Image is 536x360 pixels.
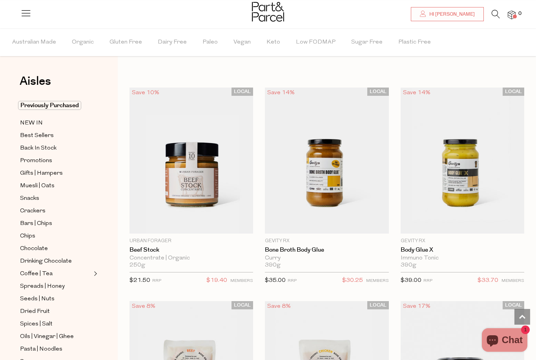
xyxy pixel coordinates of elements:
a: Bars | Chips [20,219,91,228]
span: Organic [72,29,94,56]
span: Back In Stock [20,144,57,153]
a: Pasta | Noodles [20,344,91,354]
span: $21.50 [129,278,150,283]
span: LOCAL [232,301,253,309]
img: Beef Stock [129,88,253,234]
span: Best Sellers [20,131,54,141]
small: RRP [423,279,432,283]
div: Save 17% [401,301,433,312]
span: Bars | Chips [20,219,52,228]
div: Curry [265,255,388,262]
div: Save 14% [265,88,297,98]
p: Gevity RX [401,238,524,245]
img: Body Glue X [401,88,524,234]
small: MEMBERS [230,279,253,283]
a: Hi [PERSON_NAME] [411,7,484,21]
a: Aisles [20,75,51,95]
span: NEW IN [20,119,43,128]
span: Coffee | Tea [20,269,53,279]
div: Save 10% [129,88,162,98]
span: Drinking Chocolate [20,257,72,266]
p: Gevity RX [265,238,388,245]
a: Back In Stock [20,143,91,153]
a: NEW IN [20,118,91,128]
a: Gifts | Hampers [20,168,91,178]
img: Bone Broth Body Glue [265,88,388,234]
a: Chips [20,231,91,241]
span: $33.70 [478,276,498,286]
span: Gifts | Hampers [20,169,63,178]
a: Drinking Chocolate [20,256,91,266]
a: 0 [508,11,516,19]
span: Chocolate [20,244,48,254]
small: RRP [288,279,297,283]
span: Snacks [20,194,39,203]
a: Seeds | Nuts [20,294,91,304]
a: Dried Fruit [20,307,91,316]
span: Seeds | Nuts [20,294,55,304]
a: Muesli | Oats [20,181,91,191]
span: Sugar Free [351,29,383,56]
span: LOCAL [367,88,389,96]
inbox-online-store-chat: Shopify online store chat [479,328,530,354]
span: LOCAL [367,301,389,309]
span: Muesli | Oats [20,181,55,191]
span: Dairy Free [158,29,187,56]
a: Chocolate [20,244,91,254]
span: Australian Made [12,29,56,56]
span: LOCAL [503,301,524,309]
span: $35.00 [265,278,286,283]
div: Save 8% [265,301,293,312]
span: Paleo [202,29,218,56]
a: Body Glue X [401,247,524,254]
span: 390g [401,262,416,269]
span: Oils | Vinegar | Ghee [20,332,74,342]
span: Spreads | Honey [20,282,65,291]
div: Save 14% [401,88,433,98]
a: Beef Stock [129,247,253,254]
span: LOCAL [232,88,253,96]
span: Spices | Salt [20,320,53,329]
span: Plastic Free [398,29,431,56]
small: RRP [152,279,161,283]
a: Crackers [20,206,91,216]
span: 250g [129,262,145,269]
span: Promotions [20,156,52,166]
a: Coffee | Tea [20,269,91,279]
small: MEMBERS [366,279,389,283]
button: Expand/Collapse Coffee | Tea [92,269,97,278]
a: Best Sellers [20,131,91,141]
span: Previously Purchased [18,101,81,110]
a: Spices | Salt [20,319,91,329]
a: Oils | Vinegar | Ghee [20,332,91,342]
a: Spreads | Honey [20,281,91,291]
span: Aisles [20,73,51,90]
span: Pasta | Noodles [20,345,62,354]
img: Part&Parcel [252,2,284,22]
span: Hi [PERSON_NAME] [427,11,475,18]
p: Urban Forager [129,238,253,245]
div: Immuno Tonic [401,255,524,262]
a: Bone Broth Body Glue [265,247,388,254]
span: $19.40 [206,276,227,286]
span: LOCAL [503,88,524,96]
div: Save 8% [129,301,158,312]
a: Previously Purchased [20,101,91,110]
span: 0 [516,10,523,17]
span: Vegan [233,29,251,56]
div: Concentrate | Organic [129,255,253,262]
span: Keto [266,29,280,56]
span: Crackers [20,206,46,216]
span: 390g [265,262,281,269]
span: Dried Fruit [20,307,50,316]
span: Gluten Free [109,29,142,56]
span: Low FODMAP [296,29,335,56]
small: MEMBERS [501,279,524,283]
span: Chips [20,232,35,241]
span: $30.25 [342,276,363,286]
a: Promotions [20,156,91,166]
span: $39.00 [401,278,421,283]
a: Snacks [20,194,91,203]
